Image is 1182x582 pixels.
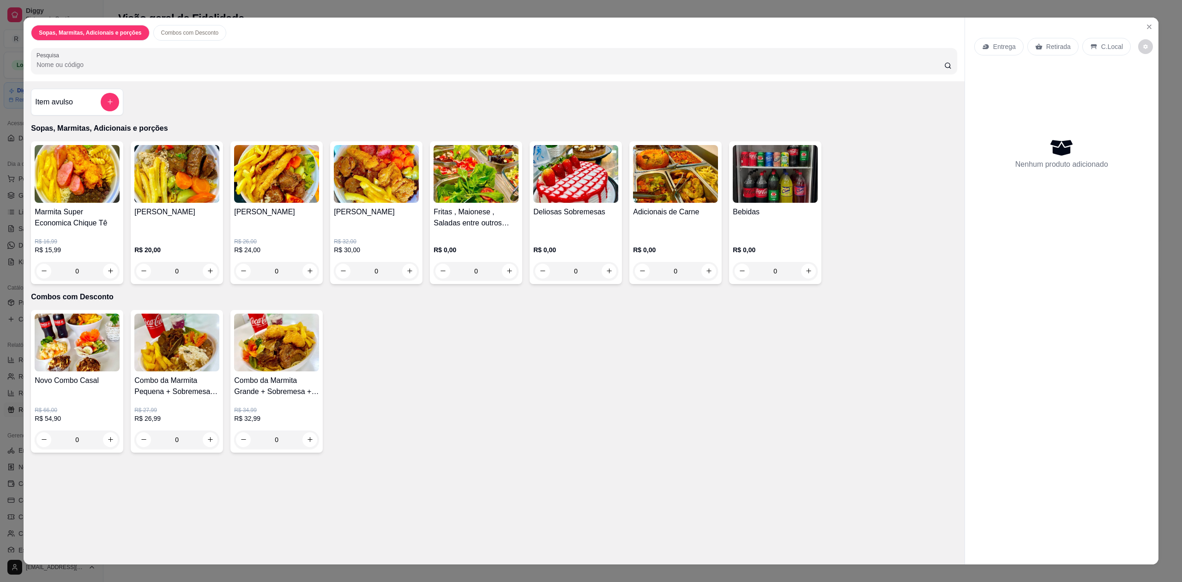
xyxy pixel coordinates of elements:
[134,414,219,423] p: R$ 26,99
[434,145,519,203] img: product-image
[35,245,120,255] p: R$ 15,99
[334,145,419,203] img: product-image
[35,406,120,414] p: R$ 66,00
[35,314,120,371] img: product-image
[533,206,618,218] h4: Deliosas Sobremesas
[733,245,818,255] p: R$ 0,00
[1142,19,1157,34] button: Close
[234,145,319,203] img: product-image
[334,206,419,218] h4: [PERSON_NAME]
[234,206,319,218] h4: [PERSON_NAME]
[39,29,141,36] p: Sopas, Marmitas, Adicionais e porções
[134,314,219,371] img: product-image
[234,406,319,414] p: R$ 34,99
[733,145,818,203] img: product-image
[134,375,219,397] h4: Combo da Marmita Pequena + Sobremesa + Refri Lata
[633,206,718,218] h4: Adicionais de Carne
[533,245,618,255] p: R$ 0,00
[31,123,957,134] p: Sopas, Marmitas, Adicionais e porções
[234,375,319,397] h4: Combo da Marmita Grande + Sobremesa + Refri Lata
[733,206,818,218] h4: Bebidas
[36,51,62,59] label: Pesquisa
[334,245,419,255] p: R$ 30,00
[1015,159,1108,170] p: Nenhum produto adicionado
[35,206,120,229] h4: Marmita Super Economica Chique Tê
[134,245,219,255] p: R$ 20,00
[31,291,957,303] p: Combos com Desconto
[101,93,119,111] button: add-separate-item
[434,206,519,229] h4: Fritas , Maionese , Saladas entre outros…
[134,206,219,218] h4: [PERSON_NAME]
[161,29,219,36] p: Combos com Desconto
[36,60,944,69] input: Pesquisa
[234,314,319,371] img: product-image
[35,414,120,423] p: R$ 54,90
[434,245,519,255] p: R$ 0,00
[1138,39,1153,54] button: decrease-product-quantity
[234,414,319,423] p: R$ 32,99
[1046,42,1071,51] p: Retirada
[35,97,73,108] h4: Item avulso
[993,42,1016,51] p: Entrega
[134,145,219,203] img: product-image
[533,145,618,203] img: product-image
[134,406,219,414] p: R$ 27,99
[633,245,718,255] p: R$ 0,00
[35,375,120,386] h4: Novo Combo Casal
[334,238,419,245] p: R$ 32,00
[633,145,718,203] img: product-image
[1101,42,1123,51] p: C.Local
[35,238,120,245] p: R$ 16,99
[234,245,319,255] p: R$ 24,00
[234,238,319,245] p: R$ 26,00
[35,145,120,203] img: product-image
